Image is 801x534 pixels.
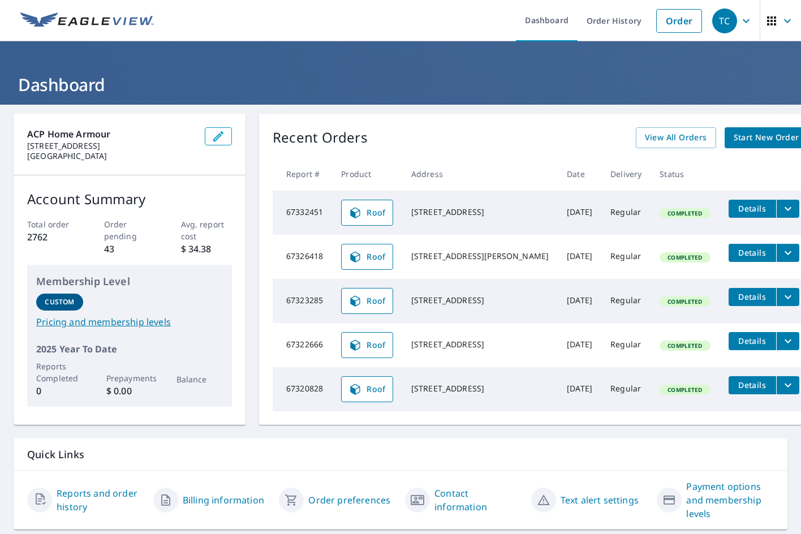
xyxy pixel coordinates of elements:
[735,335,769,346] span: Details
[558,279,601,323] td: [DATE]
[20,12,154,29] img: EV Logo
[656,9,702,33] a: Order
[308,493,390,507] a: Order preferences
[661,386,709,394] span: Completed
[273,191,332,235] td: 67332451
[36,360,83,384] p: Reports Completed
[661,209,709,217] span: Completed
[729,288,776,306] button: detailsBtn-67323285
[776,200,799,218] button: filesDropdownBtn-67332451
[735,247,769,258] span: Details
[636,127,716,148] a: View All Orders
[27,218,79,230] p: Total order
[273,235,332,279] td: 67326418
[661,342,709,350] span: Completed
[411,206,549,218] div: [STREET_ADDRESS]
[14,73,787,96] h1: Dashboard
[341,200,393,226] a: Roof
[27,151,196,161] p: [GEOGRAPHIC_DATA]
[776,332,799,350] button: filesDropdownBtn-67322666
[348,382,386,396] span: Roof
[27,230,79,244] p: 2762
[411,251,549,262] div: [STREET_ADDRESS][PERSON_NAME]
[104,218,156,242] p: Order pending
[348,338,386,352] span: Roof
[332,157,402,191] th: Product
[36,384,83,398] p: 0
[735,380,769,390] span: Details
[273,279,332,323] td: 67323285
[341,376,393,402] a: Roof
[57,486,144,514] a: Reports and order history
[36,274,223,289] p: Membership Level
[729,376,776,394] button: detailsBtn-67320828
[776,376,799,394] button: filesDropdownBtn-67320828
[273,367,332,411] td: 67320828
[558,191,601,235] td: [DATE]
[645,131,707,145] span: View All Orders
[181,218,232,242] p: Avg. report cost
[434,486,522,514] a: Contact information
[601,191,651,235] td: Regular
[411,339,549,350] div: [STREET_ADDRESS]
[104,242,156,256] p: 43
[341,288,393,314] a: Roof
[776,288,799,306] button: filesDropdownBtn-67323285
[106,384,153,398] p: $ 0.00
[45,297,74,307] p: Custom
[183,493,264,507] a: Billing information
[561,493,639,507] a: Text alert settings
[661,253,709,261] span: Completed
[273,127,368,148] p: Recent Orders
[181,242,232,256] p: $ 34.38
[348,206,386,219] span: Roof
[558,367,601,411] td: [DATE]
[176,373,223,385] p: Balance
[601,367,651,411] td: Regular
[601,279,651,323] td: Regular
[558,157,601,191] th: Date
[686,480,774,520] a: Payment options and membership levels
[651,157,719,191] th: Status
[601,235,651,279] td: Regular
[27,141,196,151] p: [STREET_ADDRESS]
[348,294,386,308] span: Roof
[27,189,232,209] p: Account Summary
[735,203,769,214] span: Details
[411,383,549,394] div: [STREET_ADDRESS]
[601,157,651,191] th: Delivery
[411,295,549,306] div: [STREET_ADDRESS]
[661,298,709,305] span: Completed
[712,8,737,33] div: TC
[729,332,776,350] button: detailsBtn-67322666
[558,323,601,367] td: [DATE]
[734,131,799,145] span: Start New Order
[106,372,153,384] p: Prepayments
[729,200,776,218] button: detailsBtn-67332451
[735,291,769,302] span: Details
[273,323,332,367] td: 67322666
[776,244,799,262] button: filesDropdownBtn-67326418
[348,250,386,264] span: Roof
[27,127,196,141] p: ACP Home Armour
[36,315,223,329] a: Pricing and membership levels
[729,244,776,262] button: detailsBtn-67326418
[341,244,393,270] a: Roof
[273,157,332,191] th: Report #
[601,323,651,367] td: Regular
[27,447,774,462] p: Quick Links
[341,332,393,358] a: Roof
[402,157,558,191] th: Address
[558,235,601,279] td: [DATE]
[36,342,223,356] p: 2025 Year To Date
